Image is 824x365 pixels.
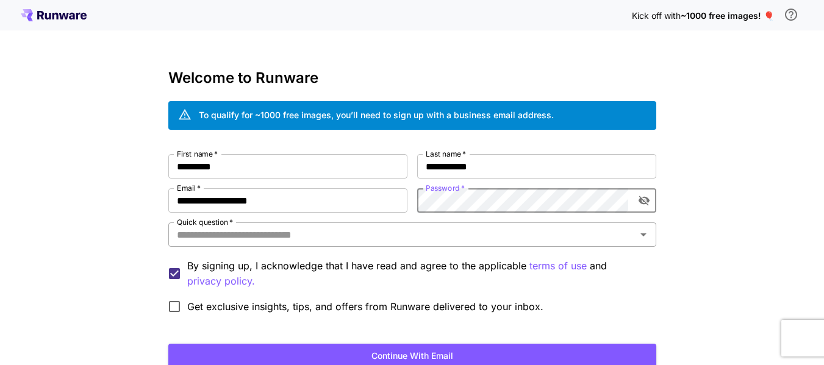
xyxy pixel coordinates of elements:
[168,69,656,87] h3: Welcome to Runware
[187,274,255,289] button: By signing up, I acknowledge that I have read and agree to the applicable terms of use and
[633,190,655,211] button: toggle password visibility
[187,299,543,314] span: Get exclusive insights, tips, and offers from Runware delivered to your inbox.
[635,226,652,243] button: Open
[681,10,774,21] span: ~1000 free images! 🎈
[177,183,201,193] label: Email
[632,10,681,21] span: Kick off with
[529,258,587,274] button: By signing up, I acknowledge that I have read and agree to the applicable and privacy policy.
[177,149,218,159] label: First name
[177,217,233,227] label: Quick question
[187,274,255,289] p: privacy policy.
[187,258,647,289] p: By signing up, I acknowledge that I have read and agree to the applicable and
[779,2,803,27] button: In order to qualify for free credit, you need to sign up with a business email address and click ...
[426,149,466,159] label: Last name
[199,108,554,121] div: To qualify for ~1000 free images, you’ll need to sign up with a business email address.
[426,183,465,193] label: Password
[529,258,587,274] p: terms of use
